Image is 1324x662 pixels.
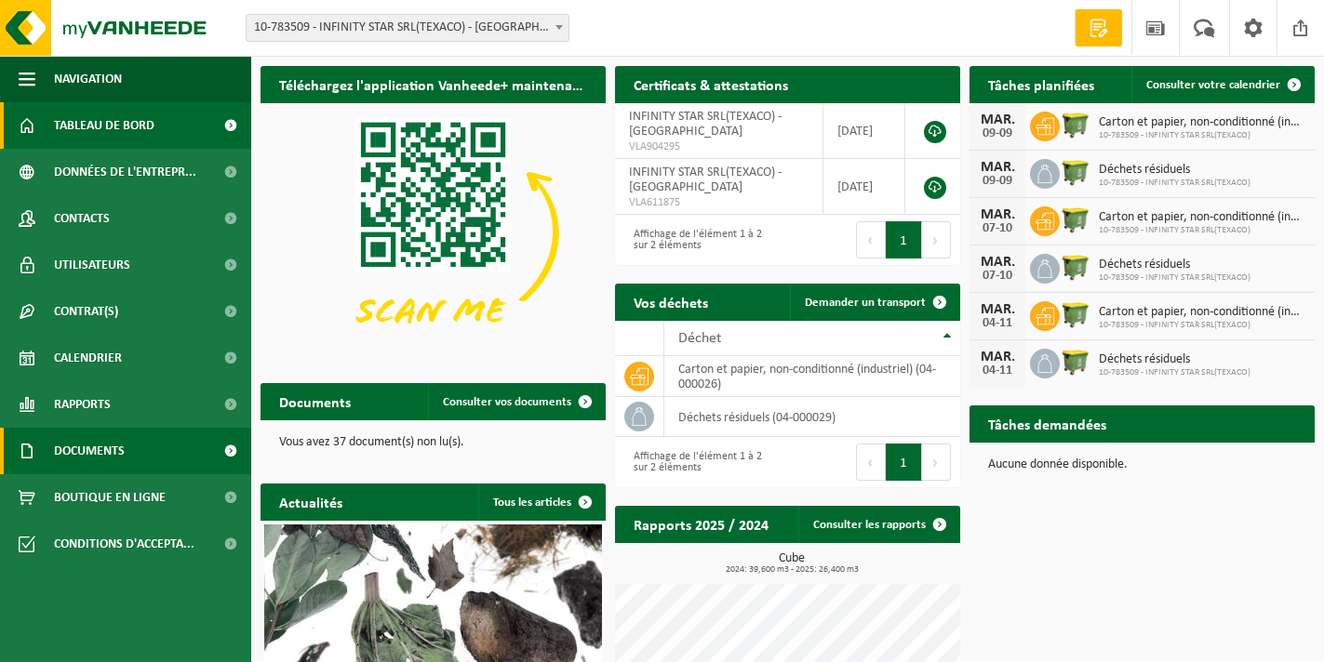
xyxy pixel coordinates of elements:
[261,66,606,102] h2: Téléchargez l'application Vanheede+ maintenant!
[922,444,951,481] button: Next
[443,396,571,408] span: Consulter vos documents
[247,15,568,41] span: 10-783509 - INFINITY STAR SRL(TEXACO) - HUIZINGEN
[1099,272,1250,284] span: 10-783509 - INFINITY STAR SRL(TEXACO)
[798,506,958,543] a: Consulter les rapports
[805,297,926,309] span: Demander un transport
[54,428,125,474] span: Documents
[1099,352,1250,367] span: Déchets résiduels
[1099,115,1305,130] span: Carton et papier, non-conditionné (industriel)
[624,442,779,483] div: Affichage de l'élément 1 à 2 sur 2 éléments
[790,284,958,321] a: Demander un transport
[979,222,1016,235] div: 07-10
[823,159,905,215] td: [DATE]
[54,381,111,428] span: Rapports
[54,56,122,102] span: Navigation
[54,102,154,149] span: Tableau de bord
[54,149,196,195] span: Données de l'entrepr...
[1060,109,1091,140] img: WB-1100-HPE-GN-51
[615,284,727,320] h2: Vos déchets
[54,521,194,567] span: Conditions d'accepta...
[1060,346,1091,377] img: WB-1100-HPE-GN-50
[979,255,1016,270] div: MAR.
[1099,225,1305,236] span: 10-783509 - INFINITY STAR SRL(TEXACO)
[54,288,118,335] span: Contrat(s)
[970,405,1125,442] h2: Tâches demandées
[886,444,922,481] button: 1
[1099,305,1305,320] span: Carton et papier, non-conditionné (industriel)
[54,195,110,242] span: Contacts
[615,506,787,542] h2: Rapports 2025 / 2024
[629,139,809,154] span: VLA904295
[1060,156,1091,188] img: WB-1100-HPE-GN-50
[1099,367,1250,378] span: 10-783509 - INFINITY STAR SRL(TEXACO)
[1146,79,1280,91] span: Consulter votre calendrier
[922,221,951,258] button: Next
[261,383,369,419] h2: Documents
[1099,210,1305,225] span: Carton et papier, non-conditionné (industriel)
[979,207,1016,222] div: MAR.
[664,397,960,437] td: déchets résiduels (04-000029)
[979,270,1016,283] div: 07-10
[279,436,587,449] p: Vous avez 37 document(s) non lu(s).
[54,242,130,288] span: Utilisateurs
[856,221,886,258] button: Previous
[1099,258,1250,272] span: Déchets résiduels
[261,483,361,520] h2: Actualités
[624,565,960,575] span: 2024: 39,600 m3 - 2025: 26,400 m3
[246,14,569,42] span: 10-783509 - INFINITY STAR SRL(TEXACO) - HUIZINGEN
[478,483,604,521] a: Tous les articles
[979,160,1016,175] div: MAR.
[979,317,1016,330] div: 04-11
[988,458,1296,471] p: Aucune donnée disponible.
[678,331,721,346] span: Déchet
[54,474,166,521] span: Boutique en ligne
[615,66,807,102] h2: Certificats & attestations
[629,110,782,139] span: INFINITY STAR SRL(TEXACO) - [GEOGRAPHIC_DATA]
[856,444,886,481] button: Previous
[629,165,782,194] span: INFINITY STAR SRL(TEXACO) - [GEOGRAPHIC_DATA]
[979,113,1016,127] div: MAR.
[629,195,809,210] span: VLA611875
[886,221,922,258] button: 1
[1060,251,1091,283] img: WB-1100-HPE-GN-50
[1099,178,1250,189] span: 10-783509 - INFINITY STAR SRL(TEXACO)
[1060,298,1091,330] img: WB-1100-HPE-GN-51
[970,66,1113,102] h2: Tâches planifiées
[428,383,604,420] a: Consulter vos documents
[1099,130,1305,141] span: 10-783509 - INFINITY STAR SRL(TEXACO)
[979,127,1016,140] div: 09-09
[1131,66,1313,103] a: Consulter votre calendrier
[823,103,905,159] td: [DATE]
[54,335,122,381] span: Calendrier
[979,302,1016,317] div: MAR.
[261,103,606,362] img: Download de VHEPlus App
[624,219,779,260] div: Affichage de l'élément 1 à 2 sur 2 éléments
[979,350,1016,364] div: MAR.
[624,552,960,575] h3: Cube
[664,356,960,397] td: carton et papier, non-conditionné (industriel) (04-000026)
[979,364,1016,377] div: 04-11
[1099,320,1305,331] span: 10-783509 - INFINITY STAR SRL(TEXACO)
[1099,163,1250,178] span: Déchets résiduels
[979,175,1016,188] div: 09-09
[1060,204,1091,235] img: WB-1100-HPE-GN-51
